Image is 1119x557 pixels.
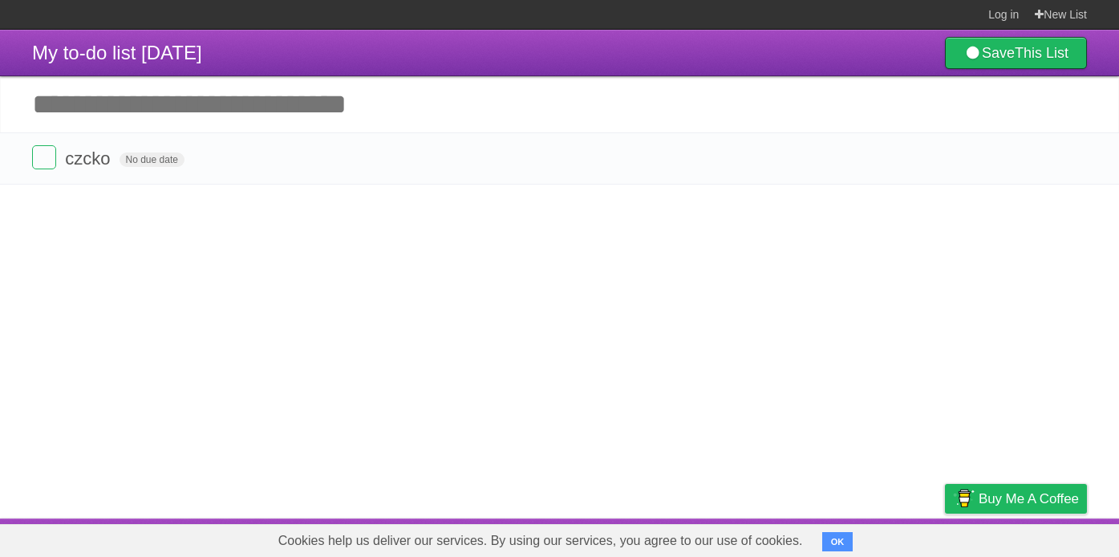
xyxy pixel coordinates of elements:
[785,522,849,553] a: Developers
[32,42,202,63] span: My to-do list [DATE]
[986,522,1087,553] a: Suggest a feature
[953,485,975,512] img: Buy me a coffee
[732,522,765,553] a: About
[262,525,819,557] span: Cookies help us deliver our services. By using our services, you agree to our use of cookies.
[945,484,1087,514] a: Buy me a coffee
[945,37,1087,69] a: SaveThis List
[65,148,114,169] span: czcko
[979,485,1079,513] span: Buy me a coffee
[924,522,966,553] a: Privacy
[1015,45,1068,61] b: This List
[822,532,853,551] button: OK
[120,152,184,167] span: No due date
[870,522,905,553] a: Terms
[32,145,56,169] label: Done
